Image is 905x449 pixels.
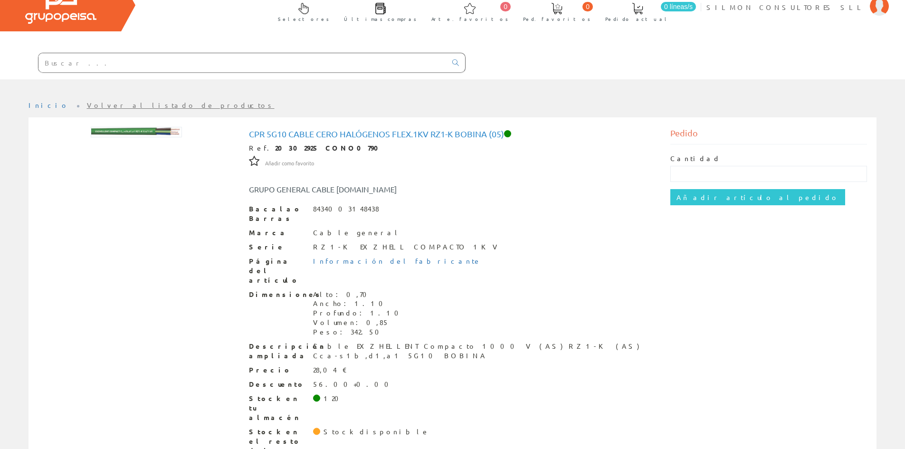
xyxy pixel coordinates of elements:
[313,365,347,374] font: 28,04 €
[265,158,314,167] a: Añadir como favorito
[664,3,693,10] font: 0 líneas/s
[249,143,275,152] font: Ref.
[706,3,865,11] font: SILMON CONSULTORES SLL
[313,228,401,237] font: Cable general
[249,242,285,251] font: Serie
[38,53,447,72] input: Buscar ...
[249,394,301,421] font: Stock en tu almacén
[670,128,698,138] font: Pedido
[523,15,591,22] font: Ped. favoritos
[313,299,389,307] font: Ancho: 1.10
[249,184,397,194] font: GRUPO GENERAL CABLE [DOMAIN_NAME]
[249,228,288,237] font: Marca
[249,257,299,284] font: Página del artículo
[313,327,385,336] font: Peso: 342.50
[670,154,721,162] font: Cantidad
[605,15,670,22] font: Pedido actual
[91,127,182,137] img: Foto artículo cpr 5g10 Cero Halógenos Cable Flex.1kv Rz1-k Bobina (05) (192x22.231578947368)
[278,15,329,22] font: Selectores
[324,427,429,436] font: Stock disponible
[249,342,326,360] font: Descripción ampliada
[324,394,344,402] font: 120
[265,159,314,167] font: Añadir como favorito
[313,318,389,326] font: Volumen: 0,85
[313,242,500,251] font: RZ1-K EXZHELL COMPACTO 1KV
[313,380,394,388] font: 56.00+0.00
[249,380,305,388] font: Descuento
[249,365,292,374] font: Precio
[249,129,504,139] font: cpr 5g10 Cable Cero Halógenos Flex.1kv Rz1-k Bobina (05)
[249,290,323,298] font: Dimensiones
[344,15,417,22] font: Últimas compras
[313,257,481,265] a: Información del fabricante
[275,143,385,152] font: 20302925 CONO0790
[249,204,302,222] font: Bacalao Barras
[87,101,275,109] a: Volver al listado de productos
[670,189,845,205] input: Añadir artículo al pedido
[313,342,639,360] font: Cable EXZHELLENT Compacto 1000 V (AS) RZ1-K (AS) Cca-s1b,d1,a1 5G10 BOBINA
[313,204,379,213] font: 8434003148438
[431,15,508,22] font: Arte. favoritos
[586,3,590,10] font: 0
[29,101,69,109] a: Inicio
[504,3,507,10] font: 0
[313,290,372,298] font: Alto: 0,70
[313,308,404,317] font: Profundo: 1.10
